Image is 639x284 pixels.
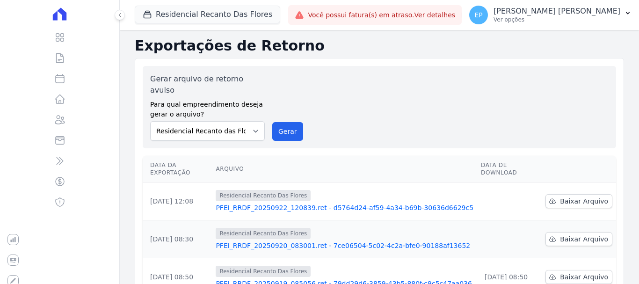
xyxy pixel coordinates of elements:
a: Ver detalhes [414,11,456,19]
label: Gerar arquivo de retorno avulso [150,73,265,96]
th: Data de Download [477,156,542,182]
span: Residencial Recanto Das Flores [216,228,311,239]
button: Residencial Recanto Das Flores [135,6,280,23]
button: EP [PERSON_NAME] [PERSON_NAME] Ver opções [462,2,639,28]
p: [PERSON_NAME] [PERSON_NAME] [494,7,620,16]
h2: Exportações de Retorno [135,37,624,54]
td: [DATE] 08:30 [143,220,212,258]
td: [DATE] 12:08 [143,182,212,220]
p: Ver opções [494,16,620,23]
th: Arquivo [212,156,477,182]
span: Você possui fatura(s) em atraso. [308,10,455,20]
span: Baixar Arquivo [560,234,608,244]
span: Residencial Recanto Das Flores [216,266,311,277]
span: EP [474,12,482,18]
span: Residencial Recanto Das Flores [216,190,311,201]
a: Baixar Arquivo [545,232,612,246]
span: Baixar Arquivo [560,272,608,282]
th: Data da Exportação [143,156,212,182]
label: Para qual empreendimento deseja gerar o arquivo? [150,96,265,119]
button: Gerar [272,122,303,141]
a: Baixar Arquivo [545,194,612,208]
span: Baixar Arquivo [560,197,608,206]
a: PFEI_RRDF_20250920_083001.ret - 7ce06504-5c02-4c2a-bfe0-90188af13652 [216,241,473,250]
a: Baixar Arquivo [545,270,612,284]
a: PFEI_RRDF_20250922_120839.ret - d5764d24-af59-4a34-b69b-30636d6629c5 [216,203,473,212]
